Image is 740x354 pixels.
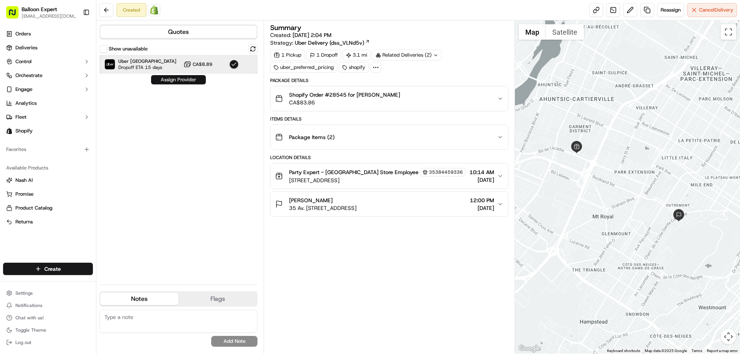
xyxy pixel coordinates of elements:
img: Google [517,344,542,354]
img: Fotoula Anastasopoulos [8,133,20,145]
span: Shopify Order #28545 for [PERSON_NAME] [289,91,400,99]
a: Deliveries [3,42,93,54]
span: Chat with us! [15,315,44,321]
button: Chat with us! [3,312,93,323]
div: Strategy: [270,39,370,47]
button: Control [3,55,93,68]
span: Engage [15,86,32,93]
button: Engage [3,83,93,96]
span: Settings [15,290,33,296]
a: 📗Knowledge Base [5,169,62,183]
div: Start new chat [35,74,126,81]
input: Got a question? Start typing here... [20,50,139,58]
button: Start new chat [131,76,140,85]
span: CA$8.89 [193,61,212,67]
span: • [64,140,67,146]
a: Orders [3,28,93,40]
button: [EMAIL_ADDRESS][DOMAIN_NAME] [22,13,77,19]
span: Knowledge Base [15,172,59,180]
img: Shopify [150,5,159,15]
img: 8571987876998_91fb9ceb93ad5c398215_72.jpg [16,74,30,87]
span: Uber [GEOGRAPHIC_DATA] [118,58,177,64]
a: Promise [6,191,90,198]
a: Uber Delivery (dss_VLNd5v) [295,39,370,47]
span: Created: [270,31,331,39]
div: Location Details [270,154,508,161]
span: API Documentation [73,172,124,180]
img: Uber Canada [105,59,115,69]
button: Orchestrate [3,69,93,82]
h3: Summary [270,24,301,31]
span: [PERSON_NAME] [24,119,62,126]
img: Shopify logo [6,128,12,134]
span: [DATE] [469,176,494,184]
span: • [64,119,67,126]
a: Nash AI [6,177,90,184]
span: CA$83.86 [289,99,400,106]
div: 💻 [65,173,71,179]
span: Package Items ( 2 ) [289,133,335,141]
button: Assign Provider [151,75,206,84]
button: Product Catalog [3,202,93,214]
button: Log out [3,337,93,348]
a: Powered byPylon [54,191,93,197]
button: Party Expert - [GEOGRAPHIC_DATA] Store Employee35384459336[STREET_ADDRESS]10:14 AM[DATE] [271,163,508,189]
button: Quotes [100,26,257,38]
button: Create [3,263,93,275]
button: Flags [178,293,257,305]
button: Notifications [3,300,93,311]
div: Related Deliveries (2) [372,50,442,60]
a: Report a map error [707,349,738,353]
span: Deliveries [15,44,37,51]
div: 3.1 mi [343,50,371,60]
button: Map camera controls [721,329,736,344]
button: Toggle fullscreen view [721,24,736,40]
button: Keyboard shortcuts [607,348,640,354]
div: shopify [339,62,369,73]
span: Cancel Delivery [699,7,733,13]
span: [DATE] [470,204,494,212]
div: 📗 [8,173,14,179]
div: Available Products [3,162,93,174]
a: Returns [6,218,90,225]
div: 1 Dropoff [306,50,341,60]
span: 12:00 PM [470,196,494,204]
span: Orders [15,30,31,37]
span: Pylon [77,191,93,197]
a: Terms (opens in new tab) [691,349,702,353]
button: Balloon Expert[EMAIL_ADDRESS][DOMAIN_NAME] [3,3,80,22]
div: uber_preferred_pricing [270,62,337,73]
span: [DATE] [68,119,84,126]
a: Analytics [3,97,93,109]
button: Reassign [657,3,684,17]
span: Party Expert - [GEOGRAPHIC_DATA] Store Employee [289,168,419,176]
span: Uber Delivery (dss_VLNd5v) [295,39,364,47]
span: Dropoff ETA 15 days [118,64,172,70]
span: Balloon Expert [22,5,57,13]
button: Returns [3,216,93,228]
span: Control [15,58,32,65]
span: Shopify [15,128,33,134]
img: 1736555255976-a54dd68f-1ca7-489b-9aae-adbdc363a1c4 [8,74,22,87]
span: [PERSON_NAME] [24,140,62,146]
button: Fleet [3,111,93,123]
button: CancelDelivery [687,3,737,17]
a: 💻API Documentation [62,169,127,183]
span: Toggle Theme [15,327,46,333]
a: Open this area in Google Maps (opens a new window) [517,344,542,354]
a: Product Catalog [6,205,90,211]
button: [PERSON_NAME]35 Av. [STREET_ADDRESS]12:00 PM[DATE] [271,192,508,216]
button: CA$8.89 [183,60,212,68]
span: Notifications [15,302,42,309]
div: Package Details [270,77,508,84]
span: Promise [15,191,34,198]
span: Product Catalog [15,205,52,211]
button: Show satellite imagery [546,24,584,40]
label: Show unavailable [109,45,148,52]
span: Orchestrate [15,72,42,79]
span: Nash AI [15,177,33,184]
button: Nash AI [3,174,93,186]
button: See all [119,99,140,108]
span: Map data ©2025 Google [645,349,687,353]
